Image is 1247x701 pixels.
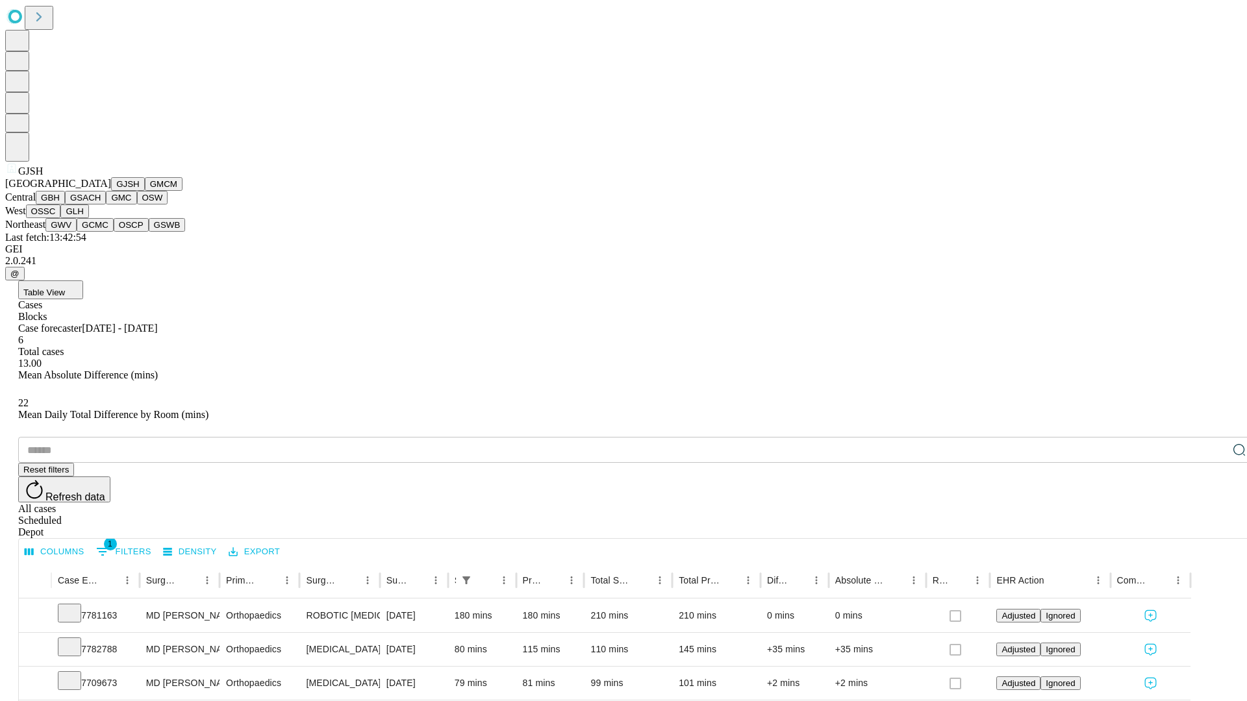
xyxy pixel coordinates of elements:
[18,409,208,420] span: Mean Daily Total Difference by Room (mins)
[1089,571,1107,589] button: Menu
[651,571,669,589] button: Menu
[386,633,442,666] div: [DATE]
[386,575,407,585] div: Surgery Date
[523,633,578,666] div: 115 mins
[45,218,77,232] button: GWV
[60,204,88,218] button: GLH
[18,334,23,345] span: 6
[18,463,74,476] button: Reset filters
[25,605,45,628] button: Expand
[455,667,510,700] div: 79 mins
[226,667,293,700] div: Orthopaedics
[1040,609,1080,622] button: Ignored
[58,667,133,700] div: 7709673
[198,571,216,589] button: Menu
[386,599,442,632] div: [DATE]
[226,633,293,666] div: Orthopaedics
[477,571,495,589] button: Sort
[106,191,136,204] button: GMC
[93,541,155,562] button: Show filters
[523,575,544,585] div: Predicted In Room Duration
[18,369,158,380] span: Mean Absolute Difference (mins)
[495,571,513,589] button: Menu
[23,288,65,297] span: Table View
[145,177,183,191] button: GMCM
[523,667,578,700] div: 81 mins
[679,633,754,666] div: 145 mins
[455,633,510,666] div: 80 mins
[137,191,168,204] button: OSW
[5,205,26,216] span: West
[1046,678,1075,688] span: Ignored
[1001,645,1035,654] span: Adjusted
[5,267,25,280] button: @
[18,166,43,177] span: GJSH
[306,575,338,585] div: Surgery Name
[278,571,296,589] button: Menu
[1040,676,1080,690] button: Ignored
[1040,643,1080,656] button: Ignored
[950,571,968,589] button: Sort
[996,609,1040,622] button: Adjusted
[226,575,258,585] div: Primary Service
[226,599,293,632] div: Orthopaedics
[21,542,88,562] button: Select columns
[455,575,456,585] div: Scheduled In Room Duration
[767,633,822,666] div: +35 mins
[340,571,359,589] button: Sort
[36,191,65,204] button: GBH
[146,667,213,700] div: MD [PERSON_NAME] [PERSON_NAME] Md
[306,667,373,700] div: [MEDICAL_DATA] WITH [MEDICAL_DATA] REPAIR
[5,232,86,243] span: Last fetch: 13:42:54
[114,218,149,232] button: OSCP
[590,633,666,666] div: 110 mins
[10,269,19,278] span: @
[835,633,920,666] div: +35 mins
[1151,571,1169,589] button: Sort
[77,218,114,232] button: GCMC
[18,358,42,369] span: 13.00
[58,633,133,666] div: 7782788
[427,571,445,589] button: Menu
[523,599,578,632] div: 180 mins
[835,599,920,632] div: 0 mins
[789,571,807,589] button: Sort
[5,219,45,230] span: Northeast
[18,346,64,357] span: Total cases
[160,542,220,562] button: Density
[306,599,373,632] div: ROBOTIC [MEDICAL_DATA] KNEE TOTAL
[887,571,905,589] button: Sort
[996,676,1040,690] button: Adjusted
[807,571,825,589] button: Menu
[146,575,179,585] div: Surgeon Name
[18,476,110,502] button: Refresh data
[146,633,213,666] div: MD [PERSON_NAME] [PERSON_NAME] Md
[1046,611,1075,621] span: Ignored
[306,633,373,666] div: [MEDICAL_DATA] [MEDICAL_DATA]
[104,537,117,550] span: 1
[457,571,475,589] button: Show filters
[562,571,581,589] button: Menu
[100,571,118,589] button: Sort
[26,204,61,218] button: OSSC
[18,323,82,334] span: Case forecaster
[111,177,145,191] button: GJSH
[45,491,105,502] span: Refresh data
[835,575,885,585] div: Absolute Difference
[25,639,45,661] button: Expand
[590,575,631,585] div: Total Scheduled Duration
[544,571,562,589] button: Sort
[386,667,442,700] div: [DATE]
[65,191,106,204] button: GSACH
[25,672,45,695] button: Expand
[260,571,278,589] button: Sort
[180,571,198,589] button: Sort
[767,599,822,632] div: 0 mins
[58,599,133,632] div: 7781163
[5,255,1242,267] div: 2.0.241
[58,575,99,585] div: Case Epic Id
[146,599,213,632] div: MD [PERSON_NAME] [PERSON_NAME] Md
[679,599,754,632] div: 210 mins
[18,280,83,299] button: Table View
[455,599,510,632] div: 180 mins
